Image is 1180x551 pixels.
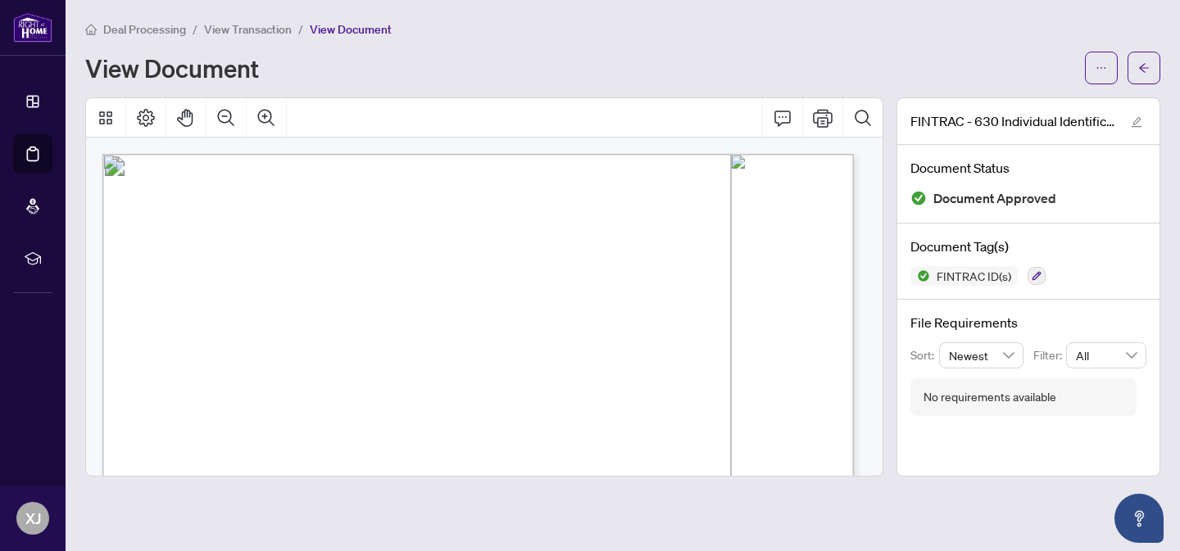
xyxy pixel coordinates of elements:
[1096,62,1107,74] span: ellipsis
[103,22,186,37] span: Deal Processing
[1131,116,1142,128] span: edit
[910,190,927,206] img: Document Status
[85,24,97,35] span: home
[910,111,1115,131] span: FINTRAC - 630 Individual Identification Record B - Zhen.pdf
[930,270,1018,282] span: FINTRAC ID(s)
[204,22,292,37] span: View Transaction
[949,343,1014,368] span: Newest
[924,388,1056,406] div: No requirements available
[1114,494,1164,543] button: Open asap
[1138,62,1150,74] span: arrow-left
[193,20,197,38] li: /
[25,507,41,530] span: XJ
[933,187,1056,210] span: Document Approved
[1076,343,1137,368] span: All
[910,313,1146,332] h4: File Requirements
[910,266,930,286] img: Status Icon
[910,346,939,364] p: Sort:
[298,20,303,38] li: /
[910,158,1146,178] h4: Document Status
[310,22,392,37] span: View Document
[1033,346,1066,364] p: Filter:
[910,237,1146,256] h4: Document Tag(s)
[13,12,52,43] img: logo
[85,55,259,81] h1: View Document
